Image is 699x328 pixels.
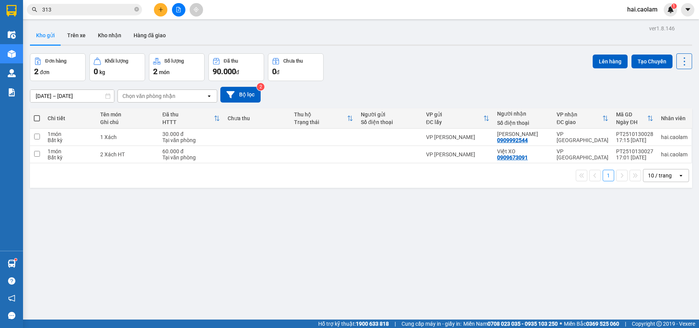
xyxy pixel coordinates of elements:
button: caret-down [681,3,694,17]
button: Tạo Chuyến [631,55,673,68]
strong: 0708 023 035 - 0935 103 250 [487,321,558,327]
button: aim [190,3,203,17]
div: Ghi chú [100,119,155,125]
div: 1 Xách [100,134,155,140]
span: đ [236,69,239,75]
button: Lên hàng [593,55,628,68]
div: ĐC lấy [426,119,483,125]
span: ⚪️ [560,322,562,325]
div: 0909673091 [497,154,528,161]
sup: 1 [671,3,677,9]
button: Đã thu90.000đ [208,53,264,81]
div: 17:15 [DATE] [616,137,653,143]
img: solution-icon [8,88,16,96]
img: warehouse-icon [8,260,16,268]
div: hai.caolam [661,151,687,157]
div: Số điện thoại [497,120,549,126]
div: Bất kỳ [48,154,93,161]
span: file-add [176,7,181,12]
button: Chưa thu0đ [268,53,324,81]
div: VP [GEOGRAPHIC_DATA] [557,148,608,161]
div: Trạng thái [294,119,347,125]
div: VP gửi [426,111,483,118]
span: close-circle [134,7,139,12]
button: Đơn hàng2đơn [30,53,86,81]
div: 0909992544 [497,137,528,143]
div: ĐC giao [557,119,602,125]
div: 1 món [48,148,93,154]
div: Số điện thoại [361,119,418,125]
img: logo-vxr [7,5,17,17]
span: copyright [656,321,662,326]
span: search [32,7,37,12]
span: đơn [40,69,50,75]
div: VP [GEOGRAPHIC_DATA] [557,131,608,143]
div: Đã thu [162,111,214,118]
div: Đã thu [224,58,238,64]
img: warehouse-icon [8,50,16,58]
span: món [159,69,170,75]
div: Khối lượng [105,58,128,64]
th: Toggle SortBy [290,108,357,129]
div: Tại văn phòng [162,137,220,143]
div: Ngày ĐH [616,119,647,125]
button: Hàng đã giao [127,26,172,45]
div: hai.caolam [661,134,687,140]
div: PT2510130028 [616,131,653,137]
span: close-circle [134,6,139,13]
div: 17:01 [DATE] [616,154,653,161]
div: 2 Xách HT [100,151,155,157]
span: đ [276,69,279,75]
div: Nhân viên [661,115,687,121]
button: 1 [603,170,614,181]
th: Toggle SortBy [159,108,224,129]
button: Bộ lọc [220,87,261,103]
button: Kho gửi [30,26,61,45]
input: Tìm tên, số ĐT hoặc mã đơn [42,5,133,14]
div: VP [PERSON_NAME] [426,151,489,157]
span: 2 [153,67,157,76]
span: message [8,312,15,319]
span: | [625,320,626,328]
div: 1 món [48,131,93,137]
span: notification [8,295,15,302]
div: Chưa thu [228,115,287,121]
img: warehouse-icon [8,31,16,39]
div: Người gửi [361,111,418,118]
th: Toggle SortBy [422,108,493,129]
div: Tại văn phòng [162,154,220,161]
span: Miền Nam [463,320,558,328]
span: question-circle [8,277,15,285]
div: 10 / trang [648,172,672,179]
button: Trên xe [61,26,92,45]
span: kg [99,69,105,75]
sup: 2 [257,83,264,91]
span: Miền Bắc [564,320,619,328]
div: ver 1.8.146 [649,24,675,33]
span: aim [193,7,199,12]
strong: 1900 633 818 [356,321,389,327]
div: PT2510130027 [616,148,653,154]
svg: open [678,172,684,179]
sup: 1 [15,258,17,261]
div: 60.000 đ [162,148,220,154]
div: Số lượng [164,58,184,64]
img: warehouse-icon [8,69,16,77]
span: 1 [673,3,675,9]
span: | [395,320,396,328]
strong: 0369 525 060 [586,321,619,327]
span: 90.000 [213,67,236,76]
span: Cung cấp máy in - giấy in: [402,320,461,328]
div: VP nhận [557,111,602,118]
span: Hỗ trợ kỹ thuật: [318,320,389,328]
span: plus [158,7,164,12]
th: Toggle SortBy [553,108,612,129]
div: Bất kỳ [48,137,93,143]
div: HTTT [162,119,214,125]
span: 0 [94,67,98,76]
button: Kho nhận [92,26,127,45]
div: 30.000 đ [162,131,220,137]
span: caret-down [684,6,691,13]
div: VP [PERSON_NAME] [426,134,489,140]
div: Chọn văn phòng nhận [122,92,175,100]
